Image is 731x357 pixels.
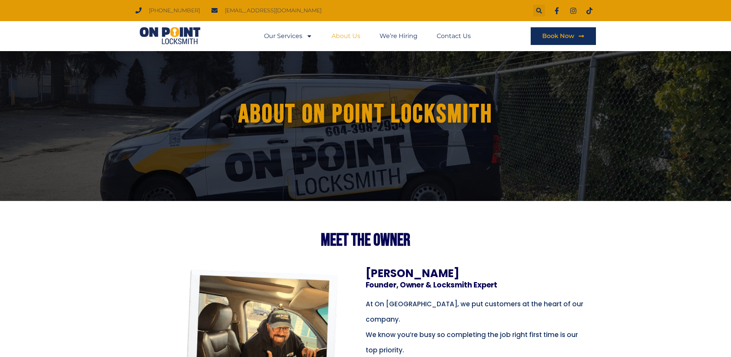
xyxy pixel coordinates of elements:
span: [EMAIL_ADDRESS][DOMAIN_NAME] [223,5,322,16]
a: We’re Hiring [380,27,417,45]
a: Book Now [531,27,596,45]
h2: MEET THE Owner [151,232,581,249]
a: Our Services [264,27,312,45]
nav: Menu [264,27,471,45]
p: At On [GEOGRAPHIC_DATA], we put customers at the heart of our company. [366,296,590,327]
h1: About ON POINT LOCKSMITH [159,100,573,129]
h3: Founder, Owner & Locksmith Expert [366,281,581,289]
span: [PHONE_NUMBER] [147,5,200,16]
span: Book Now [542,33,574,39]
div: Search [533,5,545,17]
a: About Us [332,27,360,45]
a: Contact Us [437,27,471,45]
h3: [PERSON_NAME] [366,268,581,279]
